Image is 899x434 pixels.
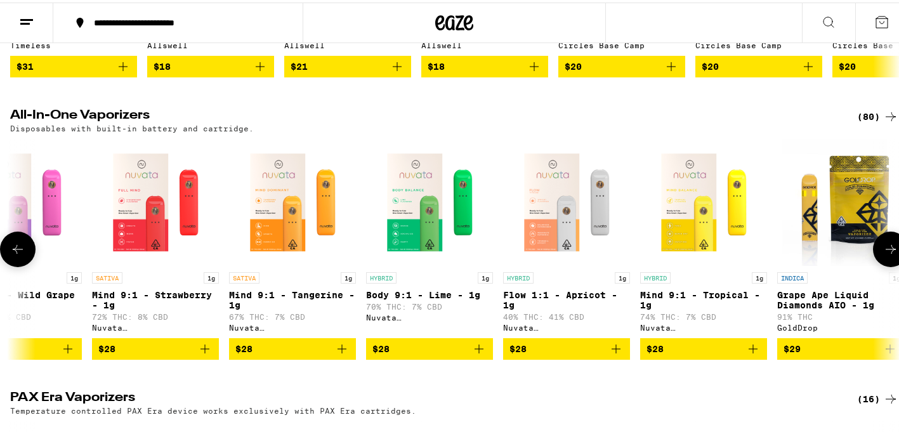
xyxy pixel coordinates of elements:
button: Add to bag [147,53,274,75]
p: Disposables with built-in battery and cartridge. [10,122,254,130]
p: 40% THC: 41% CBD [503,310,630,319]
button: Add to bag [558,53,685,75]
button: Add to bag [421,53,548,75]
p: Mind 9:1 - Strawberry - 1g [92,287,219,308]
img: Nuvata (CA) - Flow 1:1 - Apricot - 1g [503,136,630,263]
div: Circles Base Camp [558,39,685,47]
button: Add to bag [366,336,493,357]
p: 1g [752,270,767,281]
a: Open page for Body 9:1 - Lime - 1g from Nuvata (CA) [366,136,493,336]
span: $28 [98,341,115,352]
p: 72% THC: 8% CBD [92,310,219,319]
p: Body 9:1 - Lime - 1g [366,287,493,298]
div: Nuvata ([GEOGRAPHIC_DATA]) [503,321,630,329]
span: $28 [235,341,253,352]
h2: All-In-One Vaporizers [10,107,836,122]
span: Help [29,9,55,20]
a: (16) [857,389,898,404]
img: Nuvata (CA) - Mind 9:1 - Tropical - 1g [640,136,767,263]
p: Temperature controlled PAX Era device works exclusively with PAX Era cartridges. [10,404,416,412]
div: Timeless [10,39,137,47]
p: SATIVA [92,270,122,281]
span: $18 [428,59,445,69]
button: Add to bag [92,336,219,357]
span: $28 [372,341,390,352]
div: Allswell [147,39,274,47]
p: 1g [615,270,630,281]
p: 1g [67,270,82,281]
a: Open page for Flow 1:1 - Apricot - 1g from Nuvata (CA) [503,136,630,336]
div: Allswell [284,39,411,47]
div: Nuvata ([GEOGRAPHIC_DATA]) [366,311,493,319]
p: Flow 1:1 - Apricot - 1g [503,287,630,308]
p: 67% THC: 7% CBD [229,310,356,319]
span: $31 [16,59,34,69]
a: Open page for Mind 9:1 - Tropical - 1g from Nuvata (CA) [640,136,767,336]
img: Nuvata (CA) - Mind 9:1 - Tangerine - 1g [229,136,356,263]
p: 1g [478,270,493,281]
span: $18 [154,59,171,69]
button: Add to bag [695,53,822,75]
span: $20 [702,59,719,69]
span: $20 [565,59,582,69]
div: Nuvata ([GEOGRAPHIC_DATA]) [640,321,767,329]
p: 1g [204,270,219,281]
p: HYBRID [366,270,397,281]
div: Nuvata ([GEOGRAPHIC_DATA]) [92,321,219,329]
button: Add to bag [503,336,630,357]
p: 70% THC: 7% CBD [366,300,493,308]
span: $28 [646,341,664,352]
p: INDICA [777,270,808,281]
button: Add to bag [284,53,411,75]
a: Open page for Mind 9:1 - Tangerine - 1g from Nuvata (CA) [229,136,356,336]
p: HYBRID [640,270,671,281]
button: Add to bag [229,336,356,357]
img: Nuvata (CA) - Mind 9:1 - Strawberry - 1g [92,136,219,263]
div: Allswell [421,39,548,47]
span: $28 [509,341,527,352]
button: Add to bag [640,336,767,357]
p: 1g [341,270,356,281]
div: Circles Base Camp [695,39,822,47]
p: Mind 9:1 - Tropical - 1g [640,287,767,308]
span: $20 [839,59,856,69]
span: $21 [291,59,308,69]
a: (80) [857,107,898,122]
h2: PAX Era Vaporizers [10,389,836,404]
div: Nuvata ([GEOGRAPHIC_DATA]) [229,321,356,329]
span: $29 [784,341,801,352]
img: Nuvata (CA) - Body 9:1 - Lime - 1g [366,136,493,263]
p: Mind 9:1 - Tangerine - 1g [229,287,356,308]
a: Open page for Mind 9:1 - Strawberry - 1g from Nuvata (CA) [92,136,219,336]
p: HYBRID [503,270,534,281]
p: SATIVA [229,270,259,281]
button: Add to bag [10,53,137,75]
p: 74% THC: 7% CBD [640,310,767,319]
